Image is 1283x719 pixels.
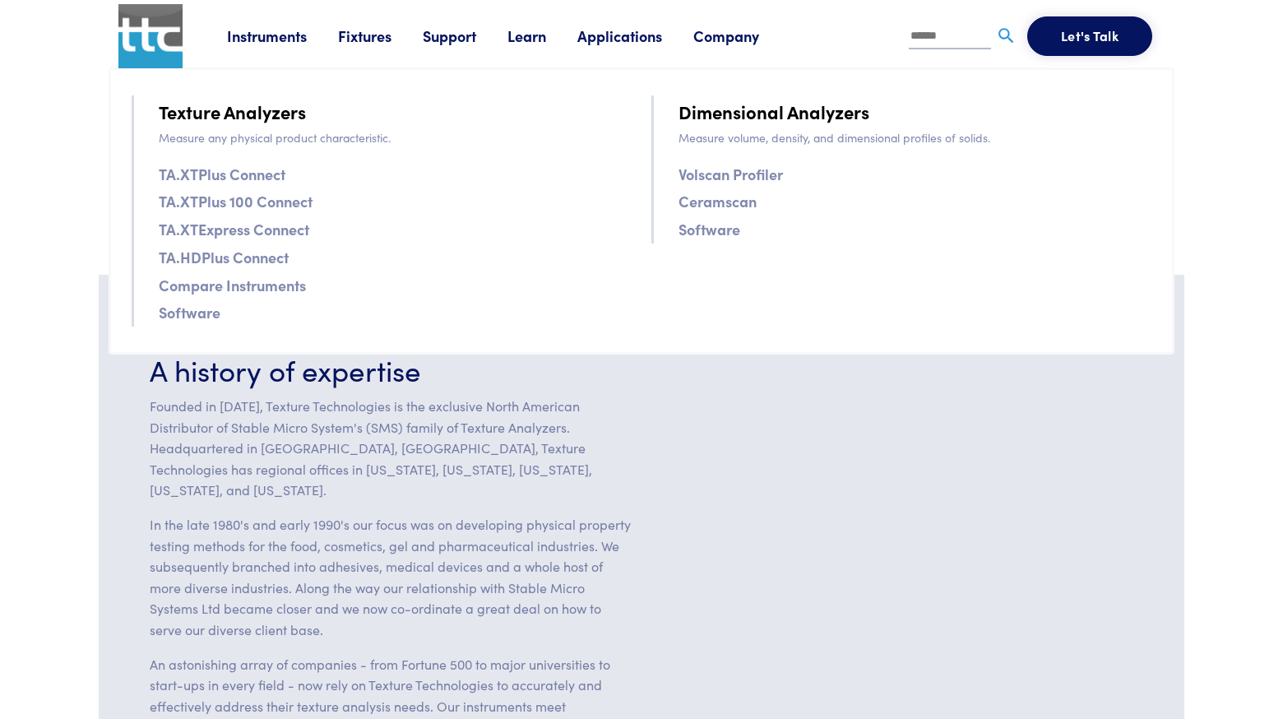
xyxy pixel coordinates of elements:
a: Ceramscan [679,189,757,213]
a: TA.HDPlus Connect [159,245,289,269]
a: TA.XTPlus 100 Connect [159,189,313,213]
a: Support [423,26,507,46]
a: TA.XTExpress Connect [159,217,309,241]
a: Instruments [227,26,338,46]
a: Company [693,26,790,46]
h3: A history of expertise [150,349,632,389]
img: ttc_logo_1x1_v1.0.png [118,4,183,68]
button: Let's Talk [1027,16,1152,56]
a: Learn [507,26,577,46]
a: Fixtures [338,26,423,46]
a: Compare Instruments [159,273,306,297]
a: Software [159,300,220,324]
a: Software [679,217,740,241]
p: Founded in [DATE], Texture Technologies is the exclusive North American Distributor of Stable Mic... [150,396,632,501]
p: Measure any physical product characteristic. [159,128,632,146]
a: Texture Analyzers [159,97,306,126]
p: Measure volume, density, and dimensional profiles of solids. [679,128,1151,146]
a: TA.XTPlus Connect [159,162,285,186]
a: Applications [577,26,693,46]
p: In the late 1980's and early 1990's our focus was on developing physical property testing methods... [150,514,632,641]
a: Dimensional Analyzers [679,97,869,126]
a: Volscan Profiler [679,162,783,186]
